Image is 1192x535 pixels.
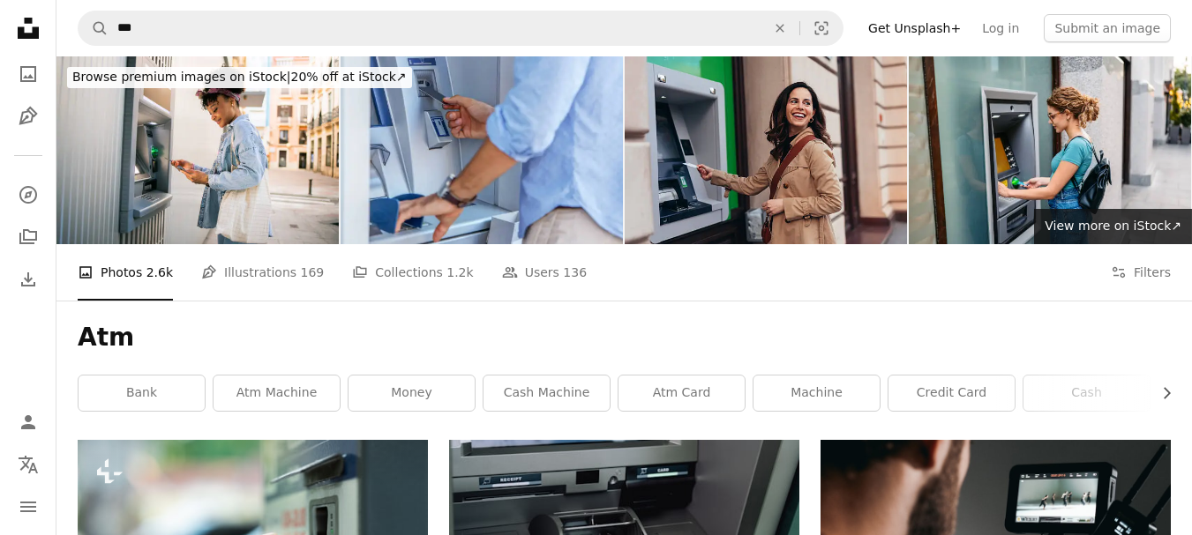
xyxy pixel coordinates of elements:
a: Log in / Sign up [11,405,46,440]
span: 136 [563,263,587,282]
a: Illustrations [11,99,46,134]
img: Man using an cash dispenser on the street, close up photo [341,56,623,244]
a: Photos [11,56,46,92]
a: Browse premium images on iStock|20% off at iStock↗ [56,56,423,99]
a: Collections 1.2k [352,244,473,301]
button: Menu [11,489,46,524]
button: Language [11,447,46,482]
button: Filters [1111,244,1171,301]
a: Illustrations 169 [201,244,324,301]
span: 1.2k [446,263,473,282]
a: View more on iStock↗ [1034,209,1192,244]
a: Download History [11,262,46,297]
a: money [349,375,475,411]
a: Explore [11,177,46,212]
img: Smiling woman withdrawing money from ATM in the city [625,56,907,244]
a: atm machine [214,375,340,411]
button: Submit an image [1044,14,1171,42]
a: Users 136 [502,244,587,301]
a: credit card [888,375,1015,411]
a: machine [753,375,880,411]
button: Search Unsplash [79,11,109,45]
img: Happy young woman on vacation using the ATM [56,56,339,244]
span: View more on iStock ↗ [1045,219,1181,233]
button: scroll list to the right [1151,375,1171,411]
button: Clear [761,11,799,45]
a: Log in [971,14,1030,42]
img: Young Woman Withdrawing Money Using A Credit Card At The ATM Machine In Budapest In Hungary [909,56,1191,244]
a: bank [79,375,205,411]
span: Browse premium images on iStock | [72,70,290,84]
div: 20% off at iStock ↗ [67,67,412,88]
button: Visual search [800,11,843,45]
a: cash machine [484,375,610,411]
a: Collections [11,219,46,255]
form: Find visuals sitewide [78,11,843,46]
h1: Atm [78,322,1171,353]
a: Get Unsplash+ [858,14,971,42]
a: cash [1023,375,1150,411]
a: atm card [618,375,745,411]
span: 169 [301,263,325,282]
